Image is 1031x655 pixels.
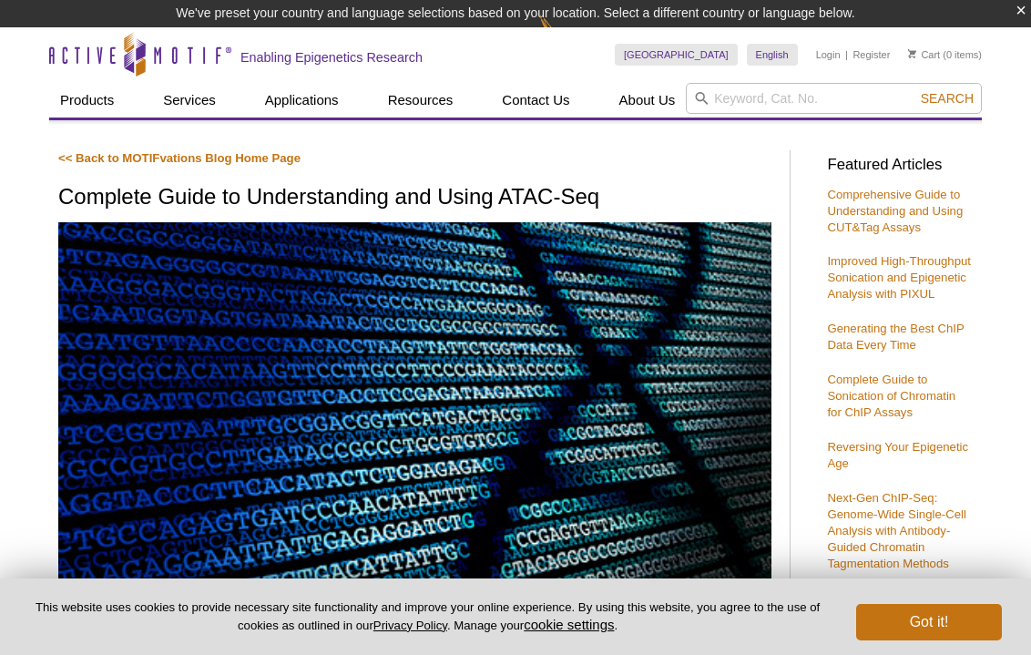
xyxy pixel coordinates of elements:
[908,49,916,58] img: Your Cart
[816,48,841,61] a: Login
[49,83,125,118] a: Products
[58,151,301,165] a: << Back to MOTIFvations Blog Home Page
[827,491,965,570] a: Next-Gen ChIP-Seq: Genome-Wide Single-Cell Analysis with Antibody-Guided Chromatin Tagmentation M...
[915,90,979,107] button: Search
[827,440,968,470] a: Reversing Your Epigenetic Age
[58,222,771,619] img: ATAC-Seq
[29,599,826,634] p: This website uses cookies to provide necessary site functionality and improve your online experie...
[608,83,687,118] a: About Us
[747,44,798,66] a: English
[254,83,350,118] a: Applications
[908,48,940,61] a: Cart
[377,83,464,118] a: Resources
[491,83,580,118] a: Contact Us
[539,14,587,56] img: Change Here
[908,44,982,66] li: (0 items)
[845,44,848,66] li: |
[827,254,971,301] a: Improved High-Throughput Sonication and Epigenetic Analysis with PIXUL
[152,83,227,118] a: Services
[686,83,982,114] input: Keyword, Cat. No.
[827,322,964,352] a: Generating the Best ChIP Data Every Time
[615,44,738,66] a: [GEOGRAPHIC_DATA]
[852,48,890,61] a: Register
[827,373,955,419] a: Complete Guide to Sonication of Chromatin for ChIP Assays
[58,185,771,211] h1: Complete Guide to Understanding and Using ATAC-Seq
[373,619,447,632] a: Privacy Policy
[921,91,974,106] span: Search
[827,188,963,234] a: Comprehensive Guide to Understanding and Using CUT&Tag Assays
[856,604,1002,640] button: Got it!
[524,617,614,632] button: cookie settings
[827,158,973,173] h3: Featured Articles
[240,49,423,66] h2: Enabling Epigenetics Research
